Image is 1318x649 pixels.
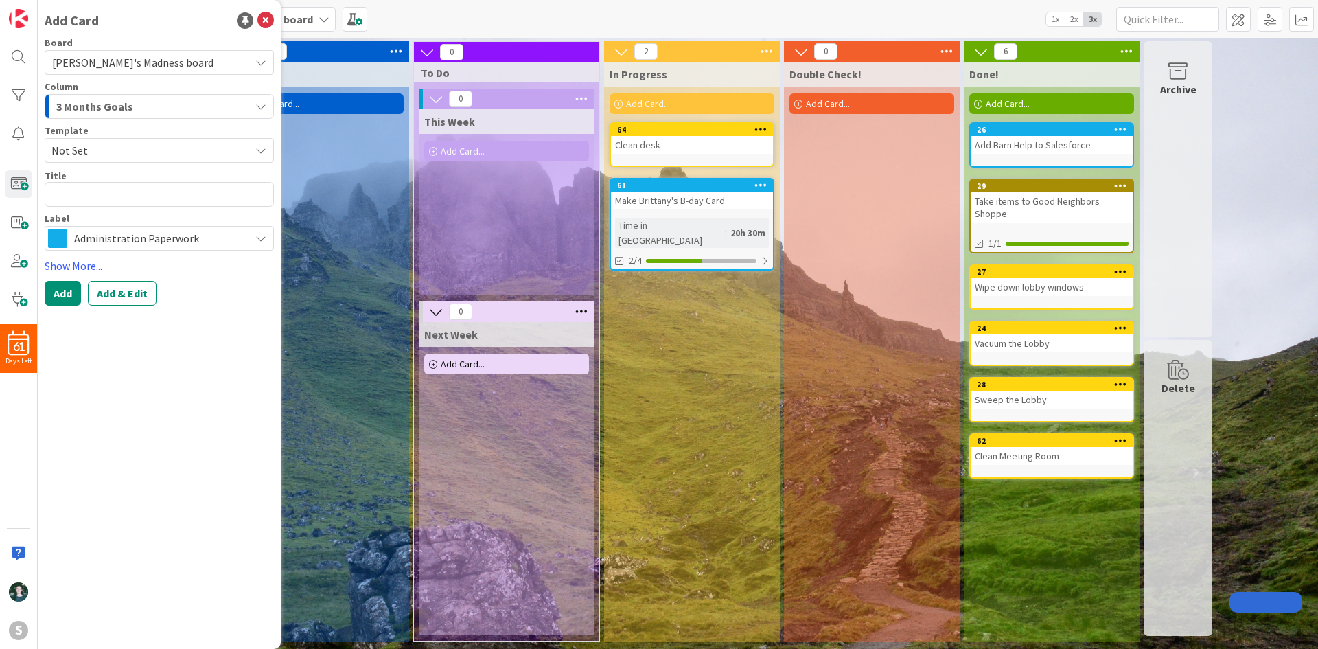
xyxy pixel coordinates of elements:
[611,124,773,136] div: 64
[969,67,999,81] span: Done!
[1161,380,1195,396] div: Delete
[441,145,485,157] span: Add Card...
[971,180,1133,223] div: 29Take items to Good Neighbors Shoppe
[789,67,862,81] span: Double Check!
[45,214,69,223] span: Label
[971,322,1133,352] div: 24Vacuum the Lobby
[45,82,78,91] span: Column
[971,378,1133,409] div: 28Sweep the Lobby
[51,141,240,159] span: Not Set
[611,192,773,209] div: Make Brittany's B-day Card
[440,44,463,60] span: 0
[971,124,1133,154] div: 26Add Barn Help to Salesforce
[74,229,243,248] span: Administration Paperwork
[971,180,1133,192] div: 29
[1116,7,1219,32] input: Quick Filter...
[424,328,478,341] span: Next Week
[617,181,773,190] div: 61
[1083,12,1102,26] span: 3x
[977,267,1133,277] div: 27
[971,391,1133,409] div: Sweep the Lobby
[617,125,773,135] div: 64
[56,98,133,115] span: 3 Months Goals
[971,136,1133,154] div: Add Barn Help to Salesforce
[971,334,1133,352] div: Vacuum the Lobby
[45,126,89,135] span: Template
[971,322,1133,334] div: 24
[626,98,670,110] span: Add Card...
[611,179,773,209] div: 61Make Brittany's B-day Card
[977,125,1133,135] div: 26
[45,281,81,306] button: Add
[424,115,475,128] span: This Week
[986,98,1030,110] span: Add Card...
[52,56,213,69] span: [PERSON_NAME]'s Madness board
[988,236,1002,251] span: 1/1
[449,91,472,107] span: 0
[45,258,274,274] a: Show More...
[1046,12,1065,26] span: 1x
[9,582,28,602] img: KM
[1065,12,1083,26] span: 2x
[977,323,1133,333] div: 24
[421,66,582,80] span: To Do
[971,435,1133,447] div: 62
[971,378,1133,391] div: 28
[1160,81,1196,98] div: Archive
[806,98,850,110] span: Add Card...
[977,181,1133,191] div: 29
[610,67,667,81] span: In Progress
[45,38,73,47] span: Board
[9,9,28,28] img: Visit kanbanzone.com
[971,266,1133,296] div: 27Wipe down lobby windows
[634,43,658,60] span: 2
[971,435,1133,465] div: 62Clean Meeting Room
[725,225,727,240] span: :
[971,447,1133,465] div: Clean Meeting Room
[727,225,769,240] div: 20h 30m
[449,304,472,320] span: 0
[88,281,157,306] button: Add & Edit
[971,192,1133,223] div: Take items to Good Neighbors Shoppe
[9,621,28,640] div: S
[45,170,67,182] label: Title
[13,342,25,352] span: 61
[814,43,837,60] span: 0
[977,380,1133,389] div: 28
[971,124,1133,136] div: 26
[611,136,773,154] div: Clean desk
[629,253,642,268] span: 2/4
[971,266,1133,278] div: 27
[977,436,1133,446] div: 62
[441,358,485,370] span: Add Card...
[611,124,773,154] div: 64Clean desk
[971,278,1133,296] div: Wipe down lobby windows
[994,43,1017,60] span: 6
[45,10,99,31] div: Add Card
[45,94,274,119] button: 3 Months Goals
[615,218,725,248] div: Time in [GEOGRAPHIC_DATA]
[611,179,773,192] div: 61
